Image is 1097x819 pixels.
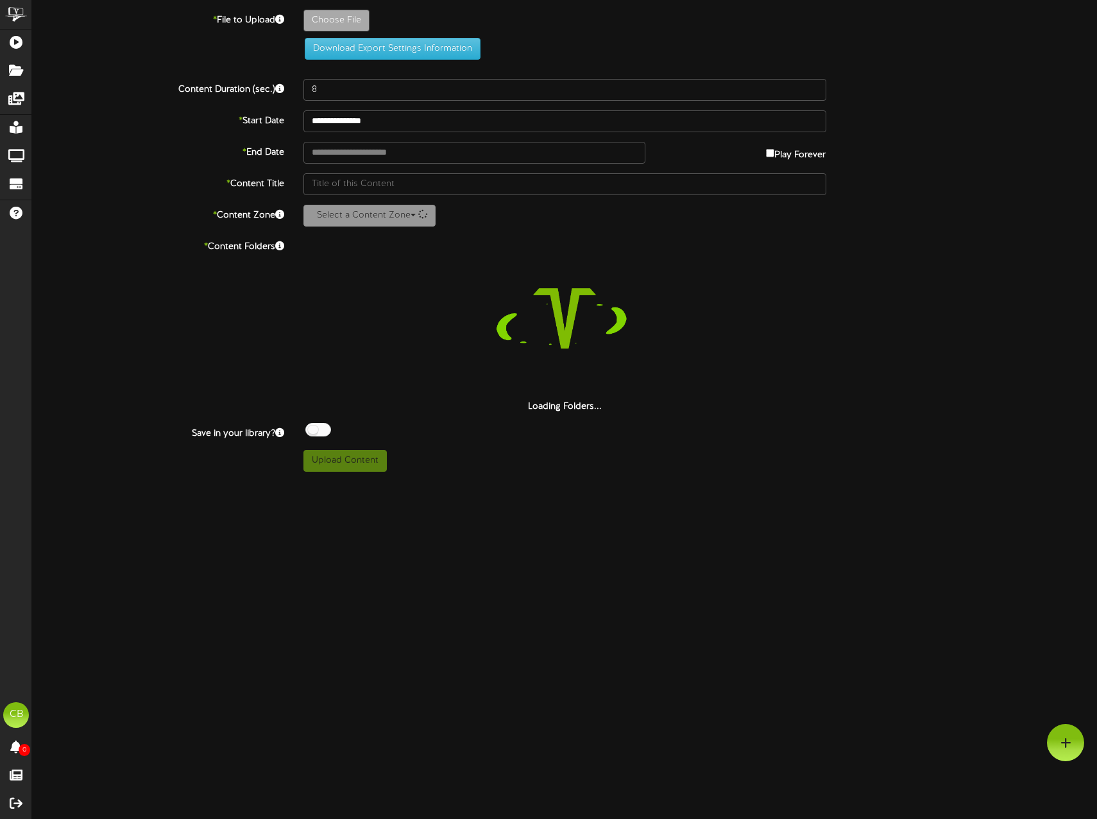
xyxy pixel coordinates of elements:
label: Content Duration (sec.) [22,79,294,96]
strong: Loading Folders... [528,402,602,411]
label: File to Upload [22,10,294,27]
input: Title of this Content [303,173,826,195]
span: 0 [19,744,30,756]
label: Content Title [22,173,294,191]
button: Select a Content Zone [303,205,436,227]
label: Save in your library? [22,423,294,440]
button: Download Export Settings Information [305,38,480,60]
div: CB [3,702,29,728]
label: Content Zone [22,205,294,222]
label: Start Date [22,110,294,128]
label: Content Folders [22,236,294,254]
input: Play Forever [766,149,774,157]
label: Play Forever [766,142,826,162]
a: Download Export Settings Information [298,44,480,53]
button: Upload Content [303,450,387,472]
label: End Date [22,142,294,159]
img: loading-spinner-5.png [482,236,647,401]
